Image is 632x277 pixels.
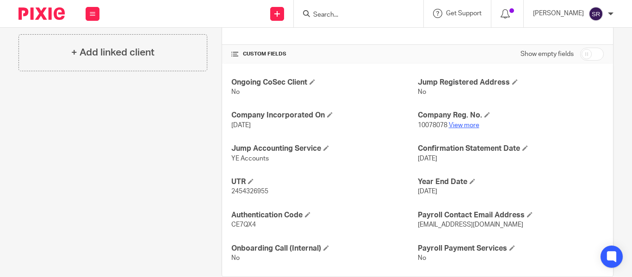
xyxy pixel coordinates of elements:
[231,244,417,253] h4: Onboarding Call (Internal)
[418,111,604,120] h4: Company Reg. No.
[231,210,417,220] h4: Authentication Code
[418,222,523,228] span: [EMAIL_ADDRESS][DOMAIN_NAME]
[418,255,426,261] span: No
[231,111,417,120] h4: Company Incorporated On
[418,89,426,95] span: No
[231,144,417,154] h4: Jump Accounting Service
[418,188,437,195] span: [DATE]
[418,210,604,220] h4: Payroll Contact Email Address
[446,10,482,17] span: Get Support
[231,78,417,87] h4: Ongoing CoSec Client
[312,11,396,19] input: Search
[418,122,447,129] span: 10078078
[231,222,256,228] span: CE7QX4
[71,45,155,60] h4: + Add linked client
[231,188,268,195] span: 2454326955
[418,78,604,87] h4: Jump Registered Address
[418,144,604,154] h4: Confirmation Statement Date
[449,122,479,129] a: View more
[231,155,269,162] span: YE Accounts
[231,50,417,58] h4: CUSTOM FIELDS
[520,49,574,59] label: Show empty fields
[231,255,240,261] span: No
[418,155,437,162] span: [DATE]
[533,9,584,18] p: [PERSON_NAME]
[231,122,251,129] span: [DATE]
[589,6,603,21] img: svg%3E
[231,177,417,187] h4: UTR
[418,177,604,187] h4: Year End Date
[19,7,65,20] img: Pixie
[231,89,240,95] span: No
[418,244,604,253] h4: Payroll Payment Services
